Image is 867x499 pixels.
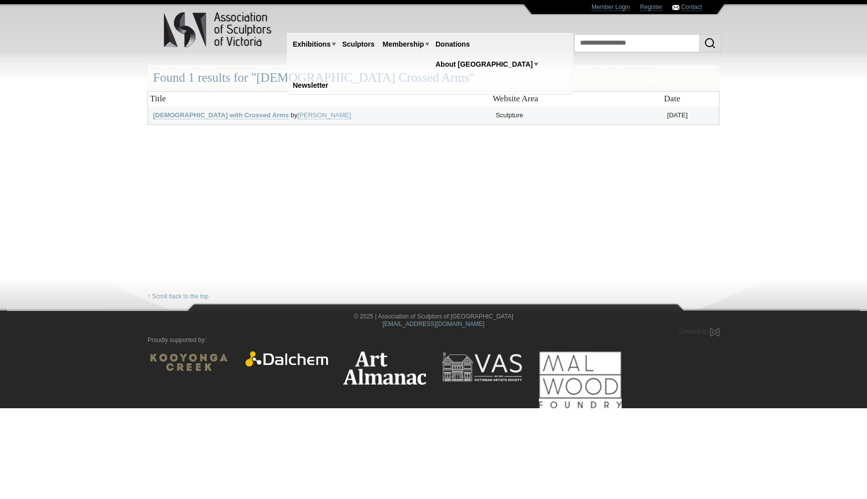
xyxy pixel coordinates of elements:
[681,4,702,11] a: Contact
[491,106,662,125] td: Sculpture
[148,65,719,91] div: Found 1 results for "[DEMOGRAPHIC_DATA] Crossed Arms"
[679,328,708,335] span: Created by
[431,55,537,74] a: About [GEOGRAPHIC_DATA]
[704,37,716,49] img: Search
[679,328,719,335] a: Created by
[338,35,379,54] a: Sculptors
[379,35,428,54] a: Membership
[382,320,484,327] a: [EMAIL_ADDRESS][DOMAIN_NAME]
[245,351,328,367] img: Dalchem Products
[491,91,662,106] th: Website Area
[289,76,333,95] a: Newsletter
[148,91,491,106] th: Title
[662,91,719,106] th: Date
[640,4,663,11] a: Register
[441,351,524,383] img: Victorian Artists Society
[163,10,273,50] img: logo.png
[140,313,727,328] div: © 2025 | Association of Sculptors of [GEOGRAPHIC_DATA]
[592,4,630,11] a: Member Login
[153,111,289,119] a: [DEMOGRAPHIC_DATA] with Crossed Arms
[710,328,719,337] img: Created by Marby
[148,106,491,125] td: by
[148,293,208,300] a: ↑ Scroll back to the top
[672,5,679,10] img: Contact ASV
[148,337,719,344] p: Proudly supported by:
[662,106,719,125] td: [DATE]
[289,35,335,54] a: Exhibitions
[431,35,474,54] a: Donations
[539,351,622,408] img: Mal Wood Foundry
[343,351,426,384] img: Art Almanac
[148,351,230,374] img: Kooyonga Wines
[298,111,351,119] a: [PERSON_NAME]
